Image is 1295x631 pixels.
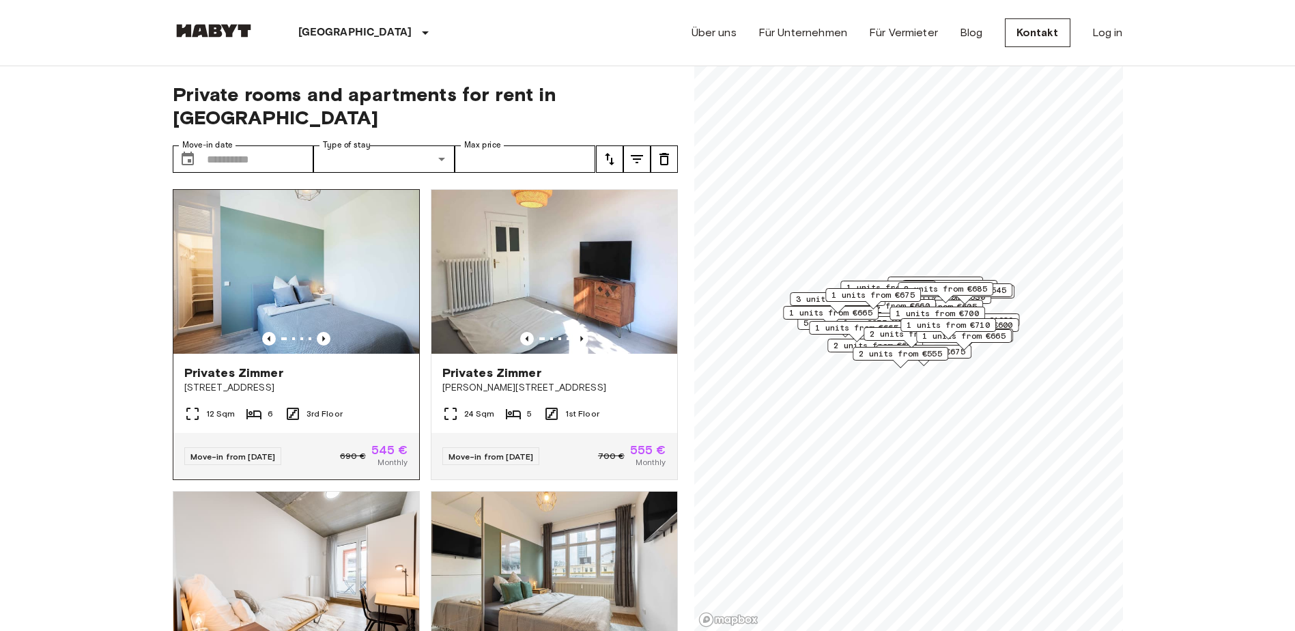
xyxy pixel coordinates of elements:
[840,281,936,302] div: Map marker
[902,280,997,301] div: Map marker
[859,348,942,360] span: 2 units from €555
[864,327,959,348] div: Map marker
[464,408,495,420] span: 24 Sqm
[323,139,371,151] label: Type of stay
[623,145,651,173] button: tune
[890,307,985,328] div: Map marker
[919,313,1019,335] div: Map marker
[431,190,677,354] img: Marketing picture of unit DE-04-044-001-02HF
[173,189,420,480] a: Marketing picture of unit DE-04-039-001-06HFPrevious imagePrevious imagePrivates Zimmer[STREET_AD...
[960,25,983,41] a: Blog
[598,450,625,462] span: 700 €
[809,321,905,342] div: Map marker
[173,83,678,129] span: Private rooms and apartments for rent in [GEOGRAPHIC_DATA]
[758,25,847,41] a: Für Unternehmen
[907,319,990,331] span: 1 units from €710
[1092,25,1123,41] a: Log in
[917,328,1013,350] div: Map marker
[918,318,1019,339] div: Map marker
[442,381,666,395] span: [PERSON_NAME][STREET_ADDRESS]
[206,408,236,420] span: 12 Sqm
[340,450,366,462] span: 690 €
[917,283,1012,305] div: Map marker
[575,332,588,346] button: Previous image
[692,25,737,41] a: Über uns
[651,145,678,173] button: tune
[1005,18,1070,47] a: Kontakt
[916,329,1012,350] div: Map marker
[815,322,898,334] span: 1 units from €665
[887,277,983,298] div: Map marker
[898,282,993,303] div: Map marker
[803,317,887,329] span: 5 units from €655
[925,314,1013,326] span: 9 units from €1020
[846,300,930,312] span: 1 units from €660
[840,299,936,320] div: Map marker
[317,332,330,346] button: Previous image
[882,346,965,358] span: 2 units from €675
[182,139,233,151] label: Move-in date
[520,332,534,346] button: Previous image
[298,25,412,41] p: [GEOGRAPHIC_DATA]
[923,284,1006,296] span: 2 units from €545
[831,289,915,301] span: 1 units from €675
[464,139,501,151] label: Max price
[630,444,666,456] span: 555 €
[783,306,879,327] div: Map marker
[876,345,971,366] div: Map marker
[834,339,917,352] span: 2 units from €600
[908,281,991,293] span: 1 units from €615
[565,408,599,420] span: 1st Floor
[442,365,541,381] span: Privates Zimmer
[173,190,419,354] img: Marketing picture of unit DE-04-039-001-06HF
[870,328,953,340] span: 2 units from €690
[184,365,283,381] span: Privates Zimmer
[371,444,408,456] span: 545 €
[904,283,987,295] span: 2 units from €685
[825,288,921,309] div: Map marker
[596,145,623,173] button: tune
[527,408,532,420] span: 5
[896,307,979,320] span: 1 units from €700
[869,25,938,41] a: Für Vermieter
[894,277,977,290] span: 1 units from €650
[919,285,1014,306] div: Map marker
[431,189,678,480] a: Marketing picture of unit DE-04-044-001-02HFPrevious imagePrevious imagePrivates Zimmer[PERSON_NA...
[846,281,930,294] span: 1 units from €685
[796,293,879,305] span: 3 units from €700
[922,330,1006,342] span: 1 units from €665
[853,347,948,368] div: Map marker
[790,292,885,313] div: Map marker
[307,408,343,420] span: 3rd Floor
[262,332,276,346] button: Previous image
[378,456,408,468] span: Monthly
[190,451,276,462] span: Move-in from [DATE]
[449,451,534,462] span: Move-in from [DATE]
[924,319,1012,331] span: 12 units from €600
[900,318,996,339] div: Map marker
[698,612,758,628] a: Mapbox logo
[789,307,872,319] span: 1 units from €665
[184,381,408,395] span: [STREET_ADDRESS]
[827,339,923,360] div: Map marker
[636,456,666,468] span: Monthly
[268,408,273,420] span: 6
[173,24,255,38] img: Habyt
[174,145,201,173] button: Choose date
